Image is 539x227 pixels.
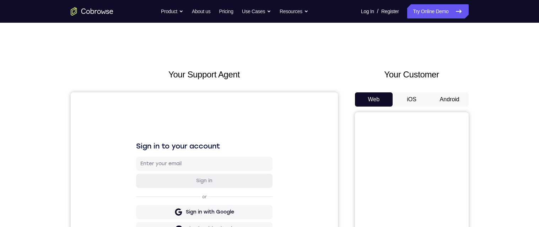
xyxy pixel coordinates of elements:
[71,7,113,16] a: Go to the home page
[161,4,183,18] button: Product
[115,116,163,123] div: Sign in with Google
[71,68,338,81] h2: Your Support Agent
[361,4,374,18] a: Log In
[219,4,233,18] a: Pricing
[113,150,166,157] div: Sign in with Intercom
[65,113,202,127] button: Sign in with Google
[393,92,431,107] button: iOS
[407,4,468,18] a: Try Online Demo
[381,4,399,18] a: Register
[192,4,210,18] a: About us
[280,4,308,18] button: Resources
[431,92,469,107] button: Android
[65,184,202,189] p: Don't have an account?
[113,167,166,174] div: Sign in with Zendesk
[120,184,171,189] a: Create a new account
[130,102,138,107] p: or
[355,68,469,81] h2: Your Customer
[115,133,163,140] div: Sign in with GitHub
[242,4,271,18] button: Use Cases
[65,147,202,161] button: Sign in with Intercom
[65,130,202,144] button: Sign in with GitHub
[355,92,393,107] button: Web
[377,7,378,16] span: /
[65,164,202,178] button: Sign in with Zendesk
